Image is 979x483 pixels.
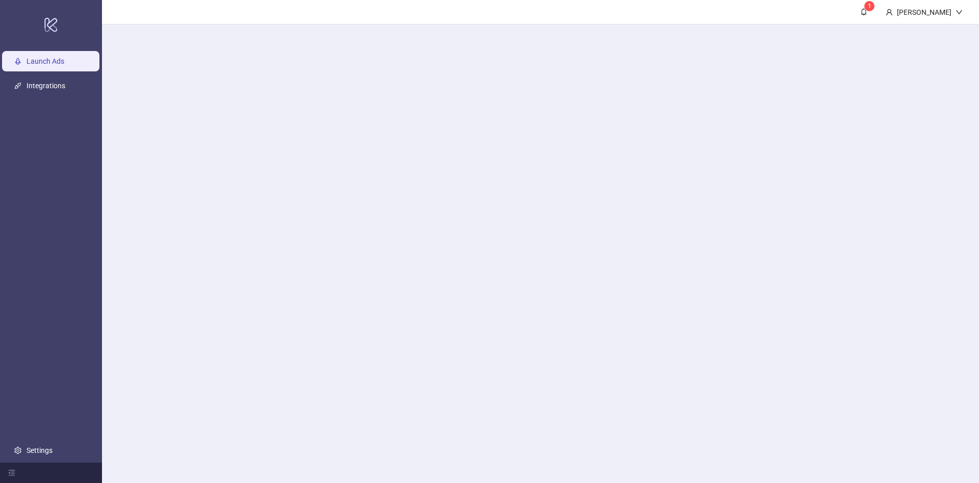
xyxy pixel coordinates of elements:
[860,8,867,15] span: bell
[868,3,871,10] span: 1
[893,7,956,18] div: [PERSON_NAME]
[8,469,15,476] span: menu-fold
[27,446,53,454] a: Settings
[864,1,874,11] sup: 1
[27,57,64,65] a: Launch Ads
[956,9,963,16] span: down
[27,82,65,90] a: Integrations
[886,9,893,16] span: user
